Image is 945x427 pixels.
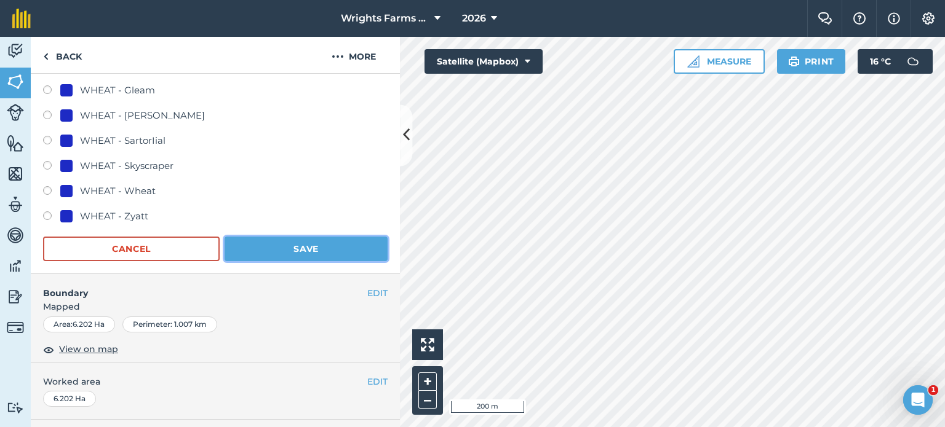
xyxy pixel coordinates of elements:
[870,49,891,74] span: 16 ° C
[80,159,173,173] div: WHEAT - Skyscraper
[43,237,220,261] button: Cancel
[901,49,925,74] img: svg+xml;base64,PD94bWwgdmVyc2lvbj0iMS4wIiBlbmNvZGluZz0idXRmLTgiPz4KPCEtLSBHZW5lcmF0b3I6IEFkb2JlIE...
[7,226,24,245] img: svg+xml;base64,PD94bWwgdmVyc2lvbj0iMS4wIiBlbmNvZGluZz0idXRmLTgiPz4KPCEtLSBHZW5lcmF0b3I6IEFkb2JlIE...
[418,372,437,391] button: +
[122,316,217,332] div: Perimeter : 1.007 km
[425,49,543,74] button: Satellite (Mapbox)
[928,385,938,395] span: 1
[308,37,400,73] button: More
[59,342,118,356] span: View on map
[7,72,24,91] img: svg+xml;base64,PHN2ZyB4bWxucz0iaHR0cDovL3d3dy53My5vcmcvMjAwMC9zdmciIHdpZHRoPSI1NiIgaGVpZ2h0PSI2MC...
[921,12,936,25] img: A cog icon
[367,286,388,300] button: EDIT
[462,11,486,26] span: 2026
[7,288,24,306] img: svg+xml;base64,PD94bWwgdmVyc2lvbj0iMS4wIiBlbmNvZGluZz0idXRmLTgiPz4KPCEtLSBHZW5lcmF0b3I6IEFkb2JlIE...
[12,9,31,28] img: fieldmargin Logo
[43,391,96,407] div: 6.202 Ha
[31,300,400,313] span: Mapped
[852,12,867,25] img: A question mark icon
[80,133,165,148] div: WHEAT - SartorIial
[7,319,24,336] img: svg+xml;base64,PD94bWwgdmVyc2lvbj0iMS4wIiBlbmNvZGluZz0idXRmLTgiPz4KPCEtLSBHZW5lcmF0b3I6IEFkb2JlIE...
[818,12,832,25] img: Two speech bubbles overlapping with the left bubble in the forefront
[80,83,155,98] div: WHEAT - Gleam
[788,54,800,69] img: svg+xml;base64,PHN2ZyB4bWxucz0iaHR0cDovL3d3dy53My5vcmcvMjAwMC9zdmciIHdpZHRoPSIxOSIgaGVpZ2h0PSIyNC...
[43,342,54,357] img: svg+xml;base64,PHN2ZyB4bWxucz0iaHR0cDovL3d3dy53My5vcmcvMjAwMC9zdmciIHdpZHRoPSIxOCIgaGVpZ2h0PSIyNC...
[80,108,205,123] div: WHEAT - [PERSON_NAME]
[43,316,115,332] div: Area : 6.202 Ha
[31,37,94,73] a: Back
[418,391,437,409] button: –
[31,274,367,300] h4: Boundary
[903,385,933,415] iframe: Intercom live chat
[225,237,388,261] button: Save
[777,49,846,74] button: Print
[7,195,24,214] img: svg+xml;base64,PD94bWwgdmVyc2lvbj0iMS4wIiBlbmNvZGluZz0idXRmLTgiPz4KPCEtLSBHZW5lcmF0b3I6IEFkb2JlIE...
[7,402,24,413] img: svg+xml;base64,PD94bWwgdmVyc2lvbj0iMS4wIiBlbmNvZGluZz0idXRmLTgiPz4KPCEtLSBHZW5lcmF0b3I6IEFkb2JlIE...
[687,55,700,68] img: Ruler icon
[888,11,900,26] img: svg+xml;base64,PHN2ZyB4bWxucz0iaHR0cDovL3d3dy53My5vcmcvMjAwMC9zdmciIHdpZHRoPSIxNyIgaGVpZ2h0PSIxNy...
[80,209,148,224] div: WHEAT - Zyatt
[7,104,24,121] img: svg+xml;base64,PD94bWwgdmVyc2lvbj0iMS4wIiBlbmNvZGluZz0idXRmLTgiPz4KPCEtLSBHZW5lcmF0b3I6IEFkb2JlIE...
[80,184,156,198] div: WHEAT - Wheat
[43,375,388,388] span: Worked area
[332,49,344,64] img: svg+xml;base64,PHN2ZyB4bWxucz0iaHR0cDovL3d3dy53My5vcmcvMjAwMC9zdmciIHdpZHRoPSIyMCIgaGVpZ2h0PSIyNC...
[7,42,24,60] img: svg+xml;base64,PD94bWwgdmVyc2lvbj0iMS4wIiBlbmNvZGluZz0idXRmLTgiPz4KPCEtLSBHZW5lcmF0b3I6IEFkb2JlIE...
[43,49,49,64] img: svg+xml;base64,PHN2ZyB4bWxucz0iaHR0cDovL3d3dy53My5vcmcvMjAwMC9zdmciIHdpZHRoPSI5IiBoZWlnaHQ9IjI0Ii...
[421,338,434,351] img: Four arrows, one pointing top left, one top right, one bottom right and the last bottom left
[43,342,118,357] button: View on map
[341,11,429,26] span: Wrights Farms Contracting
[858,49,933,74] button: 16 °C
[674,49,765,74] button: Measure
[367,375,388,388] button: EDIT
[7,134,24,152] img: svg+xml;base64,PHN2ZyB4bWxucz0iaHR0cDovL3d3dy53My5vcmcvMjAwMC9zdmciIHdpZHRoPSI1NiIgaGVpZ2h0PSI2MC...
[7,165,24,183] img: svg+xml;base64,PHN2ZyB4bWxucz0iaHR0cDovL3d3dy53My5vcmcvMjAwMC9zdmciIHdpZHRoPSI1NiIgaGVpZ2h0PSI2MC...
[7,257,24,275] img: svg+xml;base64,PD94bWwgdmVyc2lvbj0iMS4wIiBlbmNvZGluZz0idXRmLTgiPz4KPCEtLSBHZW5lcmF0b3I6IEFkb2JlIE...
